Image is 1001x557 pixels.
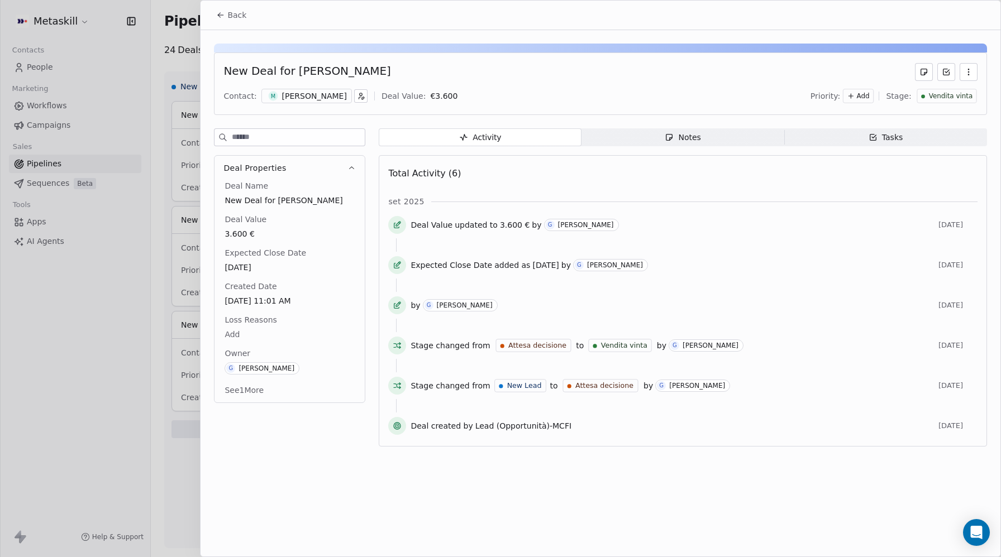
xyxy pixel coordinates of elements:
span: Deal Name [222,180,270,191]
span: [DATE] [225,262,355,273]
span: 3.600 € [500,219,530,231]
div: G [577,261,581,270]
div: G [673,341,677,350]
span: [DATE] [938,301,978,310]
div: Notes [665,132,700,143]
div: [PERSON_NAME] [587,261,643,269]
span: Expected Close Date [411,260,492,271]
span: Total Activity (6) [388,168,461,179]
span: Add [225,329,355,340]
span: set 2025 [388,196,424,207]
button: Back [209,5,253,25]
span: Deal created by [411,420,473,431]
span: by [643,380,653,391]
span: Stage changed from [411,340,490,351]
span: Add [857,92,870,101]
span: added as [494,260,530,271]
span: New Lead [507,381,541,391]
span: by [411,300,420,311]
div: G [548,220,552,229]
div: [PERSON_NAME] [683,342,738,349]
span: Stage changed from [411,380,490,391]
div: Deal Value: [382,90,426,102]
div: [PERSON_NAME] [669,382,725,390]
span: Priority: [811,90,841,102]
span: by [657,340,666,351]
span: Deal Value [411,219,452,231]
div: G [659,381,664,390]
span: [DATE] [938,381,978,390]
button: Deal Properties [214,156,365,180]
div: G [229,364,233,373]
span: Lead (Opportunità)-MCFI [475,420,571,431]
div: [PERSON_NAME] [437,301,493,309]
div: Tasks [869,132,903,143]
span: to [550,380,557,391]
div: Contact: [223,90,256,102]
span: Stage: [886,90,911,102]
div: G [427,301,431,310]
span: Expected Close Date [222,247,308,258]
div: Open Intercom Messenger [963,519,990,546]
span: Vendita vinta [928,92,973,101]
span: 3.600 € [225,228,355,239]
span: [DATE] [938,421,978,430]
div: [PERSON_NAME] [558,221,614,229]
div: [PERSON_NAME] [282,90,347,102]
span: Attesa decisione [508,340,566,350]
span: updated to [455,219,498,231]
span: by [561,260,571,271]
button: See1More [218,380,270,400]
span: [DATE] [938,341,978,350]
span: € 3.600 [430,92,457,100]
span: Created Date [222,281,279,292]
div: New Deal for [PERSON_NAME] [223,63,390,81]
span: Loss Reasons [222,314,279,325]
span: New Deal for [PERSON_NAME] [225,195,355,206]
span: Deal Properties [223,162,286,174]
span: to [576,340,584,351]
span: [DATE] [938,261,978,270]
span: Vendita vinta [601,340,647,350]
span: M [268,92,278,101]
span: [DATE] [532,260,559,271]
div: [PERSON_NAME] [239,364,294,372]
span: Owner [222,348,252,359]
span: [DATE] [938,220,978,229]
span: Attesa decisione [575,381,633,391]
span: Back [227,9,246,21]
div: Deal Properties [214,180,365,402]
span: [DATE] 11:01 AM [225,295,355,306]
span: by [532,219,541,231]
span: Deal Value [222,214,269,225]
